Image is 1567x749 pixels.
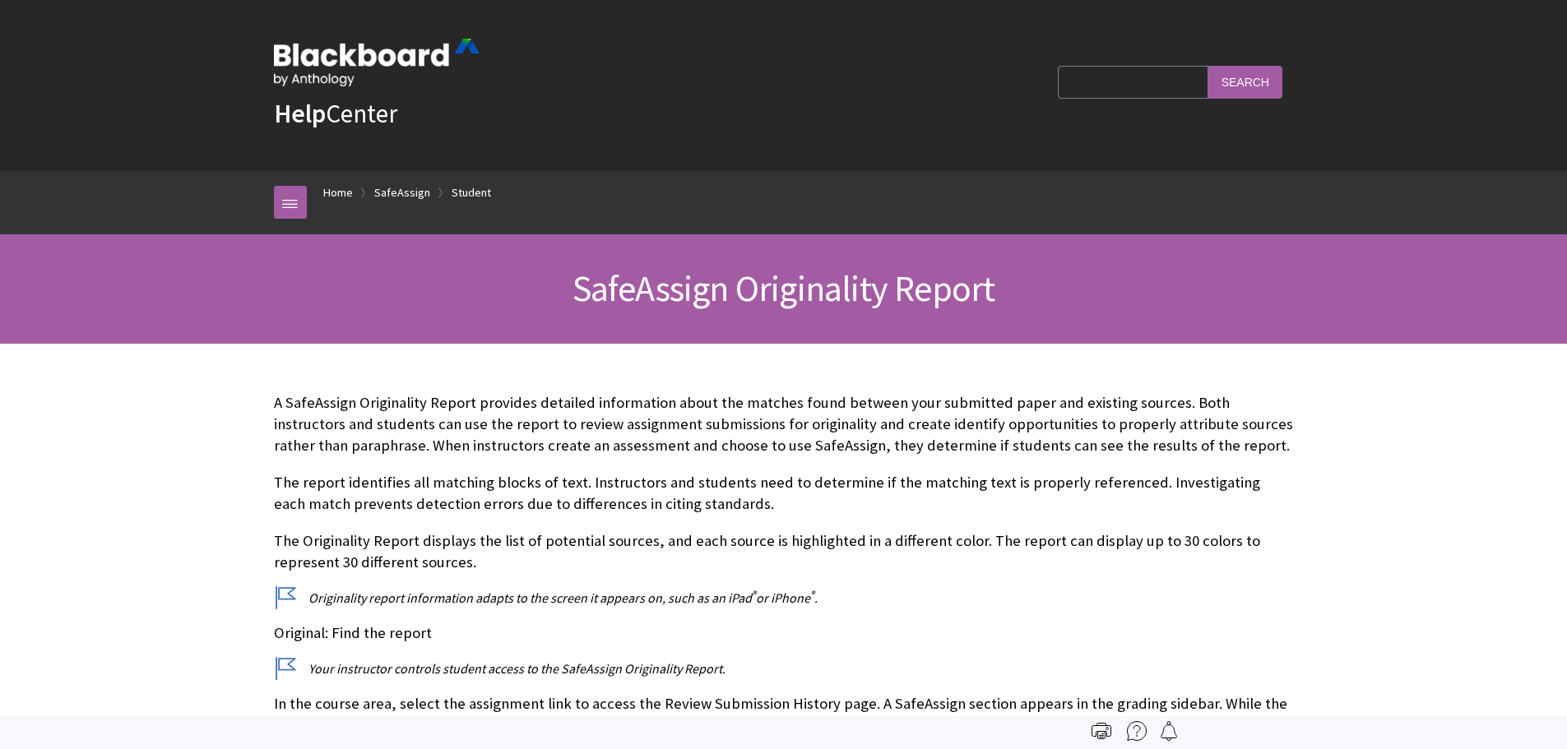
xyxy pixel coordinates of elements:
a: Student [452,183,491,203]
strong: Help [274,97,326,130]
a: SafeAssign [374,183,430,203]
p: Your instructor controls student access to the SafeAssign Originality Report. [274,659,1294,677]
input: Search [1208,66,1282,98]
img: Follow this page [1159,721,1179,741]
span: SafeAssign Originality Report [573,266,995,311]
a: Home [323,183,353,203]
p: Original: Find the report [274,622,1294,644]
p: The Originality Report displays the list of potential sources, and each source is highlighted in ... [274,530,1294,573]
img: Print [1092,721,1111,741]
img: Blackboard by Anthology [274,39,480,86]
sup: ® [752,588,756,600]
p: The report identifies all matching blocks of text. Instructors and students need to determine if ... [274,472,1294,515]
img: More help [1127,721,1147,741]
p: In the course area, select the assignment link to access the Review Submission History page. A Sa... [274,693,1294,736]
p: A SafeAssign Originality Report provides detailed information about the matches found between you... [274,392,1294,457]
sup: ® [810,588,814,600]
p: Originality report information adapts to the screen it appears on, such as an iPad or iPhone . [274,589,1294,607]
a: HelpCenter [274,97,397,130]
